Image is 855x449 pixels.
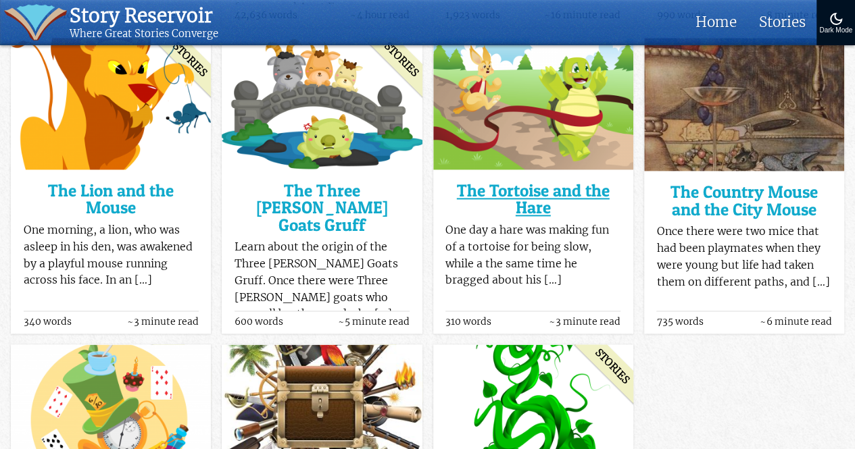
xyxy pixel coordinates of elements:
span: ~6 minute read [759,317,831,327]
div: Dark Mode [819,27,852,34]
img: The Three Billy Goats Gruff [222,38,422,169]
div: Story Reservoir [70,4,218,28]
span: 735 words [656,317,703,327]
img: The Country Mouse and the City Mouse [644,38,844,171]
span: ~3 minute read [127,317,199,327]
img: The Lion and the Mouse [11,38,211,169]
a: The Lion and the Mouse [24,182,199,217]
a: The Tortoise and the Hare [445,182,620,217]
img: The Tortoise and the Hare [433,38,633,169]
p: Learn about the origin of the Three [PERSON_NAME] Goats Gruff. Once there were Three [PERSON_NAME... [235,239,410,323]
img: Turn On Dark Mode [828,11,844,27]
a: The Country Mouse and the City Mouse [656,184,831,218]
p: Once there were two mice that had been playmates when they were young but life had taken them on ... [656,223,831,290]
span: 340 words [24,317,72,327]
div: Where Great Stories Converge [70,28,218,41]
span: 310 words [445,317,491,327]
p: One day a hare was making fun of a tortoise for being slow, while a the same time he bragged abou... [445,222,620,289]
span: ~5 minute read [338,317,410,327]
img: icon of book with waver spilling out. [4,4,67,41]
span: 600 words [235,317,283,327]
p: One morning, a lion, who was asleep in his den, was awakened by a playful mouse running across hi... [24,222,199,289]
a: The Three [PERSON_NAME] Goats Gruff [235,182,410,234]
span: ~3 minute read [549,317,620,327]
